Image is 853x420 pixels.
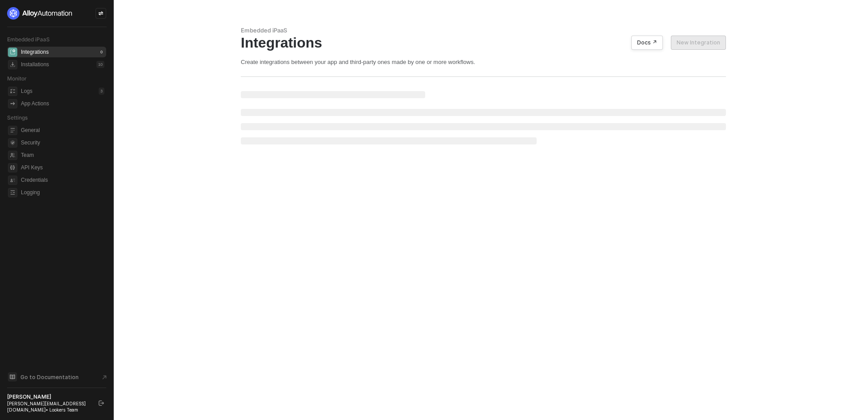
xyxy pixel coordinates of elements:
[8,151,17,160] span: team
[7,7,106,20] a: logo
[8,126,17,135] span: general
[631,36,663,50] button: Docs ↗
[21,187,104,198] span: Logging
[21,48,49,56] div: Integrations
[21,175,104,185] span: Credentials
[637,39,657,46] div: Docs ↗
[8,99,17,108] span: icon-app-actions
[241,34,726,51] div: Integrations
[7,75,27,82] span: Monitor
[20,373,79,381] span: Go to Documentation
[21,61,49,68] div: Installations
[7,36,50,43] span: Embedded iPaaS
[8,60,17,69] span: installations
[8,87,17,96] span: icon-logs
[21,137,104,148] span: Security
[21,162,104,173] span: API Keys
[21,100,49,108] div: App Actions
[8,188,17,197] span: logging
[241,27,726,34] div: Embedded iPaaS
[8,176,17,185] span: credentials
[21,150,104,160] span: Team
[7,400,91,413] div: [PERSON_NAME][EMAIL_ADDRESS][DOMAIN_NAME] • Lookers Team
[8,48,17,57] span: integrations
[8,163,17,172] span: api-key
[8,372,17,381] span: documentation
[99,88,104,95] div: 3
[7,114,28,121] span: Settings
[21,88,32,95] div: Logs
[7,7,73,20] img: logo
[8,138,17,148] span: security
[99,48,104,56] div: 0
[241,58,726,66] div: Create integrations between your app and third-party ones made by one or more workflows.
[98,11,104,16] span: icon-swap
[7,393,91,400] div: [PERSON_NAME]
[7,372,107,382] a: Knowledge Base
[100,373,109,382] span: document-arrow
[99,400,104,406] span: logout
[671,36,726,50] button: New Integration
[21,125,104,136] span: General
[96,61,104,68] div: 10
